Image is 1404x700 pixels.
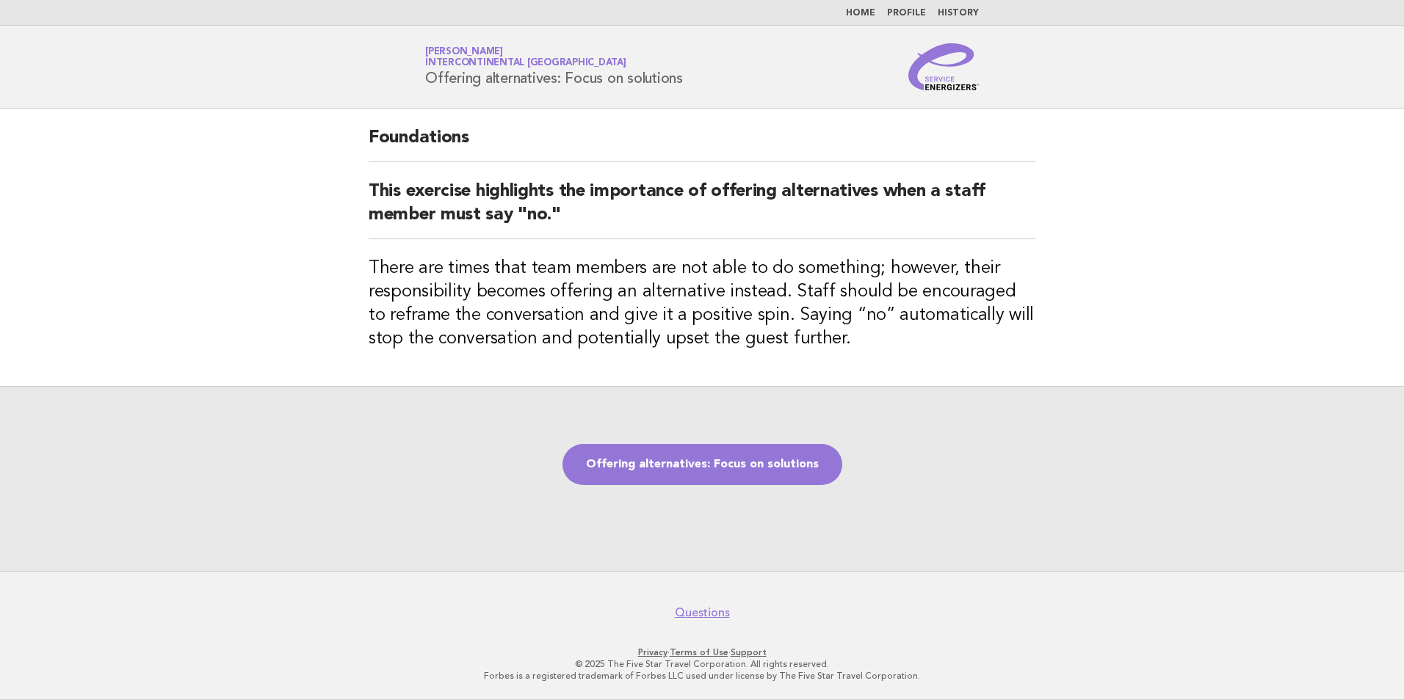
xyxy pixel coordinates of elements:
[887,9,926,18] a: Profile
[253,658,1151,670] p: © 2025 The Five Star Travel Corporation. All rights reserved.
[908,43,979,90] img: Service Energizers
[562,444,842,485] a: Offering alternatives: Focus on solutions
[253,670,1151,682] p: Forbes is a registered trademark of Forbes LLC used under license by The Five Star Travel Corpora...
[425,47,626,68] a: [PERSON_NAME]InterContinental [GEOGRAPHIC_DATA]
[425,59,626,68] span: InterContinental [GEOGRAPHIC_DATA]
[369,180,1035,239] h2: This exercise highlights the importance of offering alternatives when a staff member must say "no."
[731,647,767,657] a: Support
[675,605,730,620] a: Questions
[253,646,1151,658] p: · ·
[846,9,875,18] a: Home
[369,257,1035,351] h3: There are times that team members are not able to do something; however, their responsibility bec...
[425,48,683,86] h1: Offering alternatives: Focus on solutions
[369,126,1035,162] h2: Foundations
[638,647,667,657] a: Privacy
[670,647,728,657] a: Terms of Use
[938,9,979,18] a: History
